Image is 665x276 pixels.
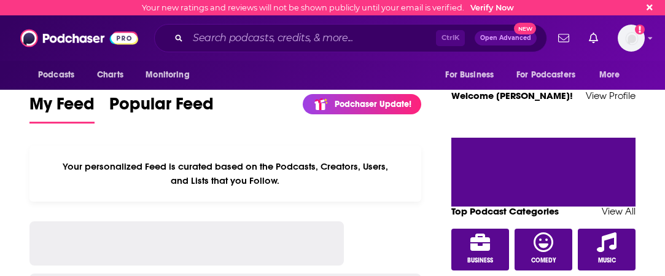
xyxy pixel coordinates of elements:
a: Charts [89,63,131,87]
img: Podchaser - Follow, Share and Rate Podcasts [20,26,138,50]
div: Your new ratings and reviews will not be shown publicly until your email is verified. [142,3,514,12]
span: Popular Feed [109,93,214,122]
button: open menu [29,63,90,87]
p: Podchaser Update! [335,99,411,109]
a: Verify Now [470,3,514,12]
span: My Feed [29,93,95,122]
div: Your personalized Feed is curated based on the Podcasts, Creators, Users, and Lists that you Follow. [29,146,421,202]
span: Comedy [531,257,556,264]
a: My Feed [29,93,95,124]
a: Popular Feed [109,93,214,124]
button: open menu [508,63,593,87]
button: Show profile menu [618,25,645,52]
a: Music [578,229,636,270]
span: Monitoring [146,66,189,84]
img: User Profile [618,25,645,52]
span: Open Advanced [480,35,531,41]
a: View Profile [586,90,636,101]
div: Search podcasts, credits, & more... [154,24,547,52]
span: Logged in as BretAita [618,25,645,52]
a: Show notifications dropdown [584,28,603,49]
span: For Podcasters [516,66,575,84]
a: Welcome [PERSON_NAME]! [451,90,573,101]
span: More [599,66,620,84]
input: Search podcasts, credits, & more... [188,28,436,48]
span: Charts [97,66,123,84]
button: open menu [137,63,205,87]
span: For Business [445,66,494,84]
span: Ctrl K [436,30,465,46]
span: New [514,23,536,34]
a: Comedy [515,229,572,270]
button: open menu [437,63,509,87]
a: Top Podcast Categories [451,205,559,217]
button: open menu [591,63,636,87]
a: Show notifications dropdown [553,28,574,49]
button: Open AdvancedNew [475,31,537,45]
a: Business [451,229,509,270]
span: Podcasts [38,66,74,84]
svg: Email not verified [635,25,645,34]
span: Business [467,257,493,264]
span: Music [598,257,616,264]
a: View All [602,205,636,217]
